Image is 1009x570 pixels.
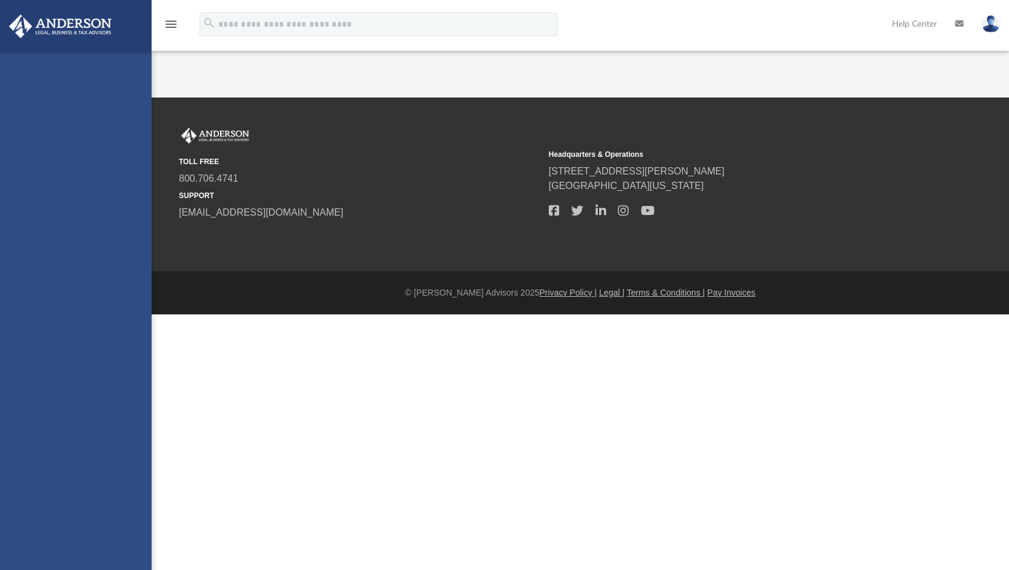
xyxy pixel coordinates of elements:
a: 800.706.4741 [179,173,238,184]
img: User Pic [982,15,1000,33]
small: SUPPORT [179,190,540,201]
a: Legal | [599,288,625,297]
small: Headquarters & Operations [549,149,910,160]
a: menu [164,23,178,31]
small: TOLL FREE [179,156,540,167]
a: Terms & Conditions | [627,288,705,297]
div: © [PERSON_NAME] Advisors 2025 [152,287,1009,299]
a: [EMAIL_ADDRESS][DOMAIN_NAME] [179,207,343,217]
a: [STREET_ADDRESS][PERSON_NAME] [549,166,725,176]
img: Anderson Advisors Platinum Portal [179,128,252,144]
a: Pay Invoices [707,288,755,297]
a: Privacy Policy | [540,288,597,297]
a: [GEOGRAPHIC_DATA][US_STATE] [549,181,704,191]
i: menu [164,17,178,31]
i: search [203,16,216,30]
img: Anderson Advisors Platinum Portal [5,15,115,38]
